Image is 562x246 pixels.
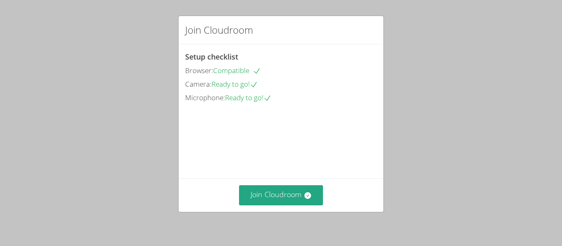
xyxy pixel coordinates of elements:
[185,79,211,89] span: Camera:
[213,66,261,75] span: Compatible
[185,52,238,62] span: Setup checklist
[211,79,258,89] span: Ready to go!
[225,93,272,102] span: Ready to go!
[185,23,253,37] h2: Join Cloudroom
[185,66,213,75] span: Browser:
[185,93,225,102] span: Microphone:
[239,185,323,205] button: Join Cloudroom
